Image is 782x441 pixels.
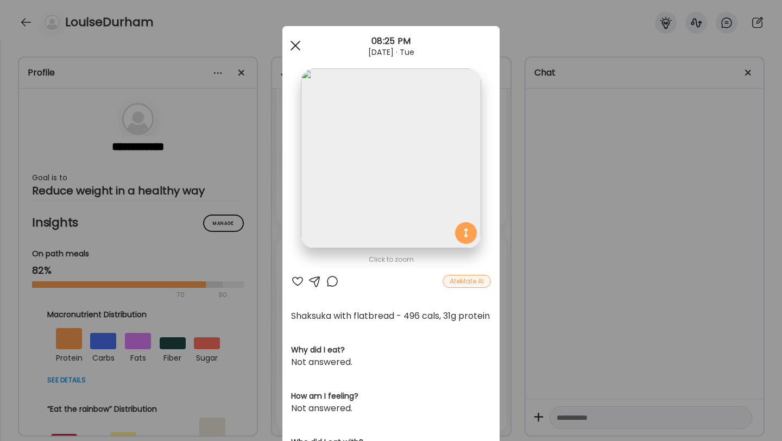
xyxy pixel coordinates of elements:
div: [DATE] · Tue [282,48,500,56]
div: Click to zoom [291,253,491,266]
div: Not answered. [291,402,491,415]
div: Shaksuka with flatbread - 496 cals, 31g protein [291,310,491,323]
div: AteMate AI [443,275,491,288]
h3: How am I feeling? [291,390,491,402]
h3: Why did I eat? [291,344,491,356]
img: images%2FvpbmLMGCmDVsOUR63jGeboT893F3%2FWKvceom18LP7z8cXZxxo%2F3wBHIKMAR3On8UwlK7Vr_1080 [301,68,481,248]
div: Not answered. [291,356,491,369]
div: 08:25 PM [282,35,500,48]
